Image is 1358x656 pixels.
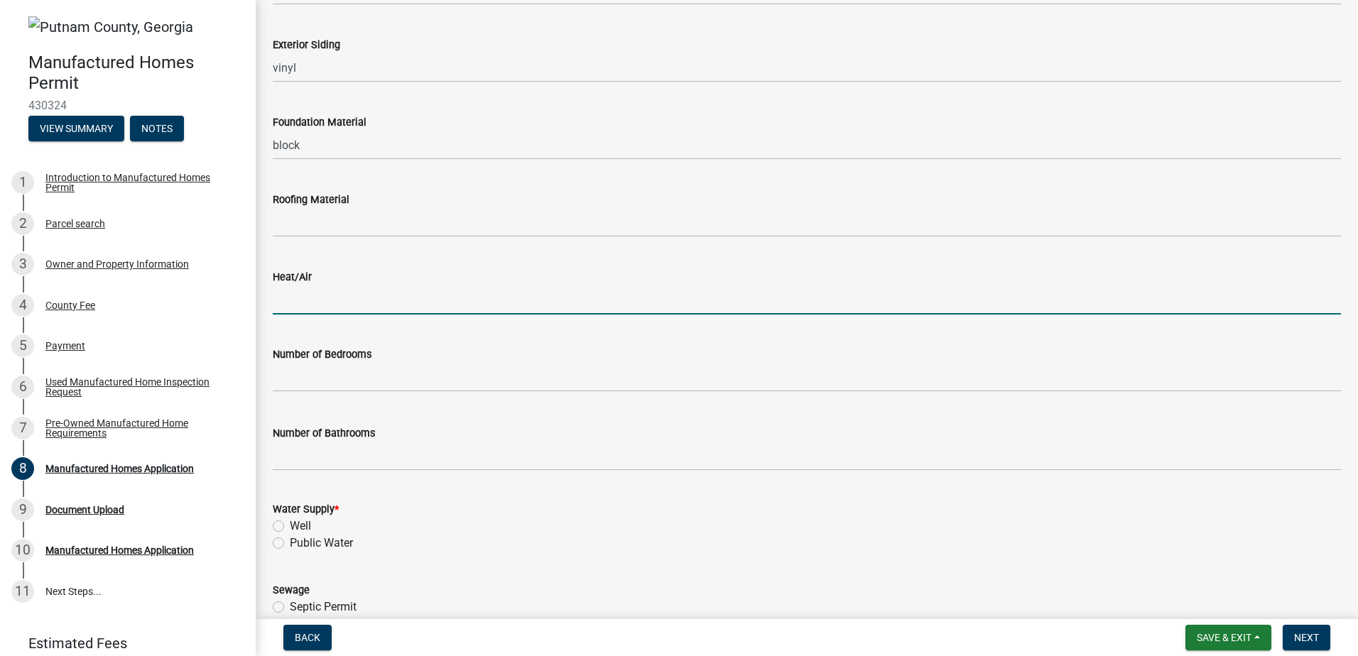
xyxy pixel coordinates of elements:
div: 10 [11,539,34,562]
div: Introduction to Manufactured Homes Permit [45,173,233,192]
label: Exterior Siding [273,40,340,50]
div: Owner and Property Information [45,259,189,269]
span: Next [1294,632,1319,643]
button: View Summary [28,116,124,141]
span: Back [295,632,320,643]
div: 1 [11,171,34,194]
div: 8 [11,457,34,480]
wm-modal-confirm: Notes [130,124,184,136]
button: Next [1283,625,1330,650]
div: 7 [11,417,34,439]
div: 9 [11,498,34,521]
div: 3 [11,253,34,275]
h4: Manufactured Homes Permit [28,53,244,94]
wm-modal-confirm: Summary [28,124,124,136]
div: Manufactured Homes Application [45,464,194,474]
label: Well [290,518,311,535]
label: Foundation Material [273,118,366,128]
button: Notes [130,116,184,141]
label: Number of Bathrooms [273,429,375,439]
label: Public Water [290,535,353,552]
div: 6 [11,376,34,398]
button: Save & Exit [1185,625,1271,650]
div: County Fee [45,300,95,310]
div: 11 [11,580,34,603]
div: Payment [45,341,85,351]
div: 5 [11,334,34,357]
div: Manufactured Homes Application [45,545,194,555]
div: Document Upload [45,505,124,515]
div: Parcel search [45,219,105,229]
label: Number of Bedrooms [273,350,371,360]
div: 4 [11,294,34,317]
label: Water Supply [273,505,339,515]
button: Back [283,625,332,650]
label: Septic Permit [290,598,357,616]
span: Save & Exit [1197,632,1251,643]
img: Putnam County, Georgia [28,16,193,38]
label: Heat/Air [273,273,312,283]
label: Roofing Material [273,195,349,205]
span: 430324 [28,99,227,112]
label: Sewage [273,586,310,596]
div: 2 [11,212,34,235]
div: Used Manufactured Home Inspection Request [45,377,233,397]
div: Pre-Owned Manufactured Home Requirements [45,418,233,438]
